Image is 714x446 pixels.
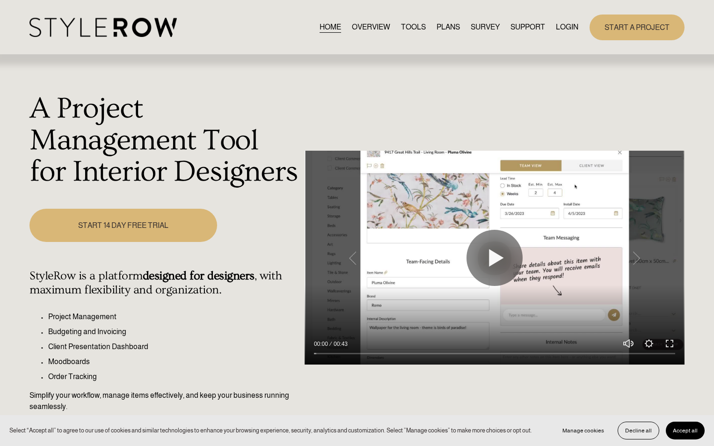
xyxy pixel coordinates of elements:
[666,422,705,439] button: Accept all
[48,371,299,382] p: Order Tracking
[48,326,299,337] p: Budgeting and Invoicing
[625,427,652,434] span: Decline all
[48,311,299,322] p: Project Management
[590,15,685,40] a: START A PROJECT
[466,230,523,286] button: Play
[314,351,675,357] input: Seek
[562,427,604,434] span: Manage cookies
[437,21,460,34] a: PLANS
[555,422,611,439] button: Manage cookies
[29,18,177,37] img: StyleRow
[401,21,426,34] a: TOOLS
[29,209,217,242] a: START 14 DAY FREE TRIAL
[29,93,299,188] h1: A Project Management Tool for Interior Designers
[330,339,350,349] div: Duration
[48,356,299,367] p: Moodboards
[29,269,299,297] h4: StyleRow is a platform , with maximum flexibility and organization.
[48,341,299,352] p: Client Presentation Dashboard
[510,22,545,33] span: SUPPORT
[556,21,578,34] a: LOGIN
[320,21,341,34] a: HOME
[352,21,390,34] a: OVERVIEW
[29,390,299,412] p: Simplify your workflow, manage items effectively, and keep your business running seamlessly.
[314,339,330,349] div: Current time
[143,269,255,283] strong: designed for designers
[471,21,500,34] a: SURVEY
[510,21,545,34] a: folder dropdown
[618,422,659,439] button: Decline all
[673,427,698,434] span: Accept all
[9,426,532,435] p: Select “Accept all” to agree to our use of cookies and similar technologies to enhance your brows...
